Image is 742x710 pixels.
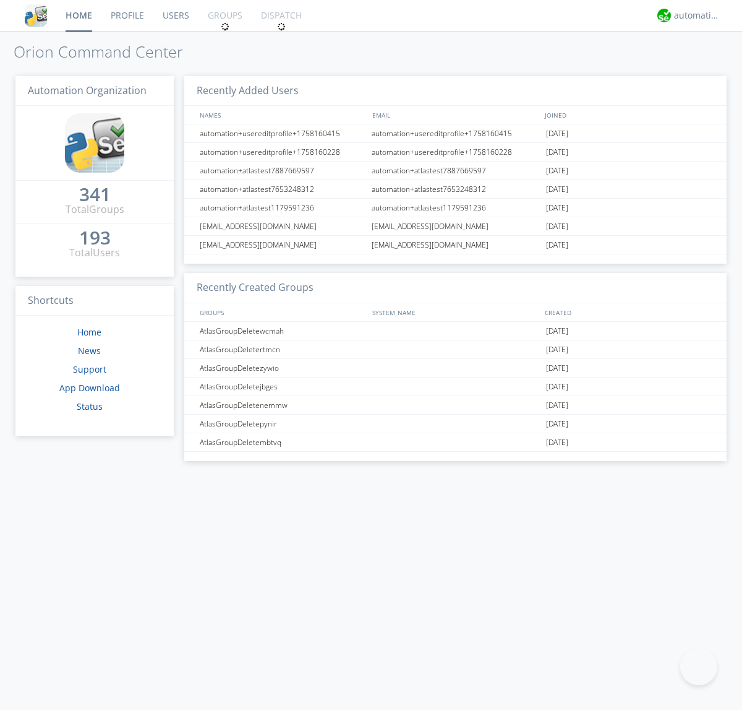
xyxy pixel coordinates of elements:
span: [DATE] [546,396,568,415]
span: [DATE] [546,433,568,452]
span: [DATE] [546,415,568,433]
div: [EMAIL_ADDRESS][DOMAIN_NAME] [197,236,368,254]
div: NAMES [197,106,366,124]
div: automation+usereditprofile+1758160415 [369,124,543,142]
img: spin.svg [221,22,229,31]
div: automation+atlastest7653248312 [369,180,543,198]
div: CREATED [542,303,715,321]
a: AtlasGroupDeletenemmw[DATE] [184,396,727,415]
div: AtlasGroupDeletepynir [197,415,368,433]
span: [DATE] [546,322,568,340]
a: AtlasGroupDeletejbges[DATE] [184,378,727,396]
div: automation+atlastest7653248312 [197,180,368,198]
iframe: Toggle Customer Support [680,648,717,685]
a: AtlasGroupDeletepynir[DATE] [184,415,727,433]
div: automation+atlastest7887669597 [369,162,543,180]
a: App Download [59,382,120,394]
a: automation+usereditprofile+1758160228automation+usereditprofile+1758160228[DATE] [184,143,727,162]
div: AtlasGroupDeletewcmah [197,322,368,340]
div: [EMAIL_ADDRESS][DOMAIN_NAME] [369,236,543,254]
span: [DATE] [546,180,568,199]
h3: Recently Added Users [184,76,727,106]
div: AtlasGroupDeletenemmw [197,396,368,414]
div: Total Users [69,246,120,260]
span: [DATE] [546,340,568,359]
span: Automation Organization [28,84,147,97]
div: EMAIL [369,106,542,124]
a: Support [73,363,106,375]
div: AtlasGroupDeletezywio [197,359,368,377]
a: Status [77,400,103,412]
div: JOINED [542,106,715,124]
h3: Recently Created Groups [184,273,727,303]
img: cddb5a64eb264b2086981ab96f4c1ba7 [65,113,124,173]
div: automation+usereditprofile+1758160228 [197,143,368,161]
a: automation+usereditprofile+1758160415automation+usereditprofile+1758160415[DATE] [184,124,727,143]
div: automation+atlastest1179591236 [369,199,543,217]
img: d2d01cd9b4174d08988066c6d424eccd [657,9,671,22]
div: automation+atlastest1179591236 [197,199,368,217]
div: 193 [79,232,111,244]
a: 341 [79,188,111,202]
img: cddb5a64eb264b2086981ab96f4c1ba7 [25,4,47,27]
a: Home [77,326,101,338]
span: [DATE] [546,359,568,378]
a: 193 [79,232,111,246]
a: [EMAIL_ADDRESS][DOMAIN_NAME][EMAIL_ADDRESS][DOMAIN_NAME][DATE] [184,236,727,254]
div: AtlasGroupDeletembtvq [197,433,368,451]
div: automation+usereditprofile+1758160415 [197,124,368,142]
div: Total Groups [66,202,124,217]
span: [DATE] [546,236,568,254]
a: AtlasGroupDeletezywio[DATE] [184,359,727,378]
a: automation+atlastest7887669597automation+atlastest7887669597[DATE] [184,162,727,180]
span: [DATE] [546,199,568,217]
div: SYSTEM_NAME [369,303,542,321]
div: AtlasGroupDeletertmcn [197,340,368,358]
span: [DATE] [546,162,568,180]
div: automation+atlas [674,9,720,22]
div: 341 [79,188,111,201]
div: automation+usereditprofile+1758160228 [369,143,543,161]
div: automation+atlastest7887669597 [197,162,368,180]
span: [DATE] [546,217,568,236]
span: [DATE] [546,124,568,143]
div: AtlasGroupDeletejbges [197,378,368,396]
a: AtlasGroupDeletewcmah[DATE] [184,322,727,340]
a: AtlasGroupDeletembtvq[DATE] [184,433,727,452]
a: AtlasGroupDeletertmcn[DATE] [184,340,727,359]
img: spin.svg [277,22,286,31]
span: [DATE] [546,378,568,396]
a: News [78,345,101,357]
div: [EMAIL_ADDRESS][DOMAIN_NAME] [369,217,543,235]
a: automation+atlastest1179591236automation+atlastest1179591236[DATE] [184,199,727,217]
div: [EMAIL_ADDRESS][DOMAIN_NAME] [197,217,368,235]
h3: Shortcuts [15,286,174,316]
span: [DATE] [546,143,568,162]
div: GROUPS [197,303,366,321]
a: automation+atlastest7653248312automation+atlastest7653248312[DATE] [184,180,727,199]
a: [EMAIL_ADDRESS][DOMAIN_NAME][EMAIL_ADDRESS][DOMAIN_NAME][DATE] [184,217,727,236]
